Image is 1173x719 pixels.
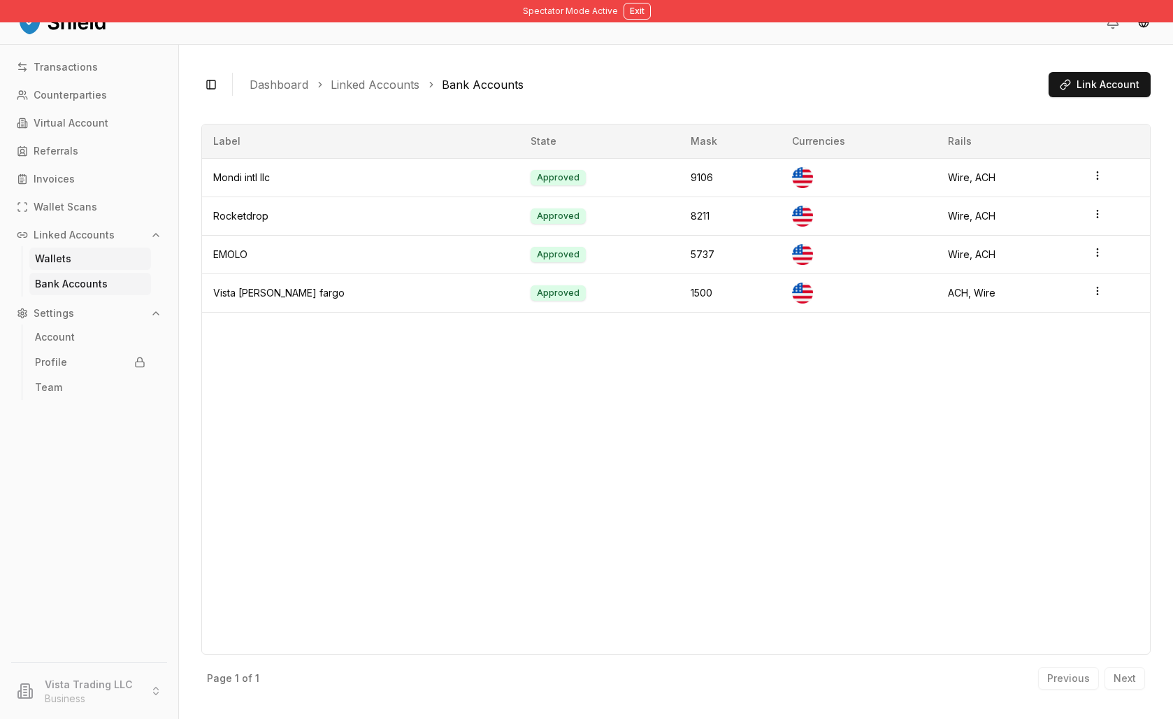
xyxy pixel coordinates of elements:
td: 9106 [679,158,780,197]
th: Label [202,124,519,158]
p: Team [35,383,62,392]
a: Wallet Scans [11,196,167,218]
p: Account [35,332,75,342]
th: Currencies [781,124,937,158]
a: Profile [29,351,151,373]
p: Wallet Scans [34,202,97,212]
p: Page [207,674,232,683]
p: Transactions [34,62,98,72]
div: Wire, ACH [948,248,1070,262]
p: Wallets [35,254,71,264]
td: 5737 [679,235,780,273]
span: Link Account [1077,78,1139,92]
th: State [519,124,679,158]
img: US Dollar [792,206,813,227]
a: Invoices [11,168,167,190]
th: Mask [679,124,780,158]
td: 1500 [679,273,780,312]
td: 8211 [679,197,780,235]
a: Referrals [11,140,167,162]
a: Linked Accounts [331,76,419,93]
a: Virtual Account [11,112,167,134]
p: Virtual Account [34,118,108,128]
div: ACH, Wire [948,286,1070,300]
p: Counterparties [34,90,107,100]
td: Rocketdrop [202,197,519,235]
button: Link Account [1049,72,1151,97]
a: Team [29,376,151,399]
p: 1 [235,674,239,683]
p: Settings [34,308,74,318]
p: Bank Accounts [35,279,108,289]
p: of [242,674,252,683]
img: US Dollar [792,167,813,188]
a: Account [29,326,151,348]
p: Invoices [34,174,75,184]
a: Wallets [29,248,151,270]
div: Wire, ACH [948,209,1070,223]
a: Bank Accounts [442,76,524,93]
button: Settings [11,302,167,325]
a: Bank Accounts [29,273,151,295]
img: US Dollar [792,283,813,304]
p: Profile [35,357,67,367]
a: Transactions [11,56,167,78]
button: Linked Accounts [11,224,167,246]
nav: breadcrumb [250,76,1037,93]
a: Dashboard [250,76,308,93]
div: Wire, ACH [948,171,1070,185]
td: Vista [PERSON_NAME] fargo [202,273,519,312]
th: Rails [937,124,1081,158]
td: EMOLO [202,235,519,273]
p: 1 [255,674,259,683]
a: Counterparties [11,84,167,106]
span: Spectator Mode Active [523,6,618,17]
img: US Dollar [792,244,813,265]
button: Exit [624,3,651,20]
td: Mondi intl llc [202,158,519,197]
p: Referrals [34,146,78,156]
p: Linked Accounts [34,230,115,240]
